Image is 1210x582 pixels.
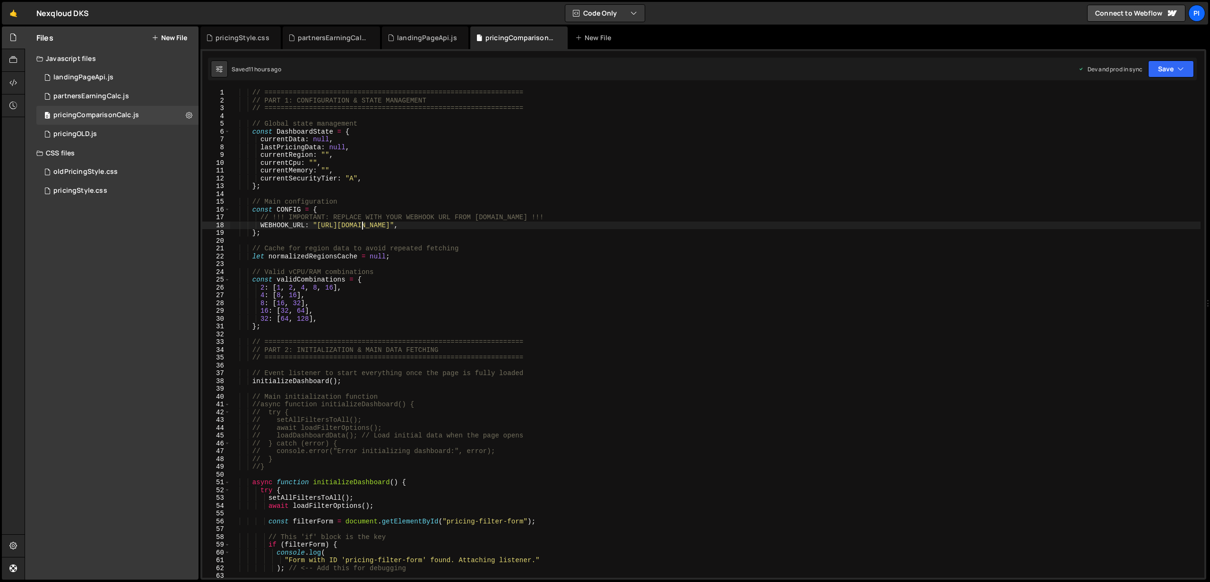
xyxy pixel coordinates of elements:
div: Saved [232,65,281,73]
div: pricingStyle.css [53,187,107,195]
button: Code Only [565,5,645,22]
div: 49 [202,463,230,471]
div: 48 [202,455,230,463]
div: 9 [202,151,230,159]
a: Connect to Webflow [1087,5,1185,22]
div: pricingStyle.css [216,33,269,43]
div: 20 [202,237,230,245]
div: 56 [202,518,230,526]
div: 17183/47472.css [36,181,199,200]
div: 30 [202,315,230,323]
div: 10 [202,159,230,167]
div: 43 [202,416,230,424]
div: 32 [202,331,230,339]
div: 26 [202,284,230,292]
div: 61 [202,556,230,565]
div: 8 [202,144,230,152]
div: New File [575,33,615,43]
div: oldPricingStyle.css [53,168,118,176]
div: 21 [202,245,230,253]
div: 7 [202,136,230,144]
div: 17183/47474.js [36,125,199,144]
div: 51 [202,479,230,487]
div: 60 [202,549,230,557]
div: 17183/47471.js [36,106,199,125]
span: 0 [44,112,50,120]
div: 59 [202,541,230,549]
div: 44 [202,424,230,432]
div: landingPageApi.js [53,73,113,82]
div: landingPageApi.js [397,33,457,43]
div: partnersEarningCalc.js [298,33,369,43]
a: 🤙 [2,2,25,25]
div: 2 [202,97,230,105]
a: Pi [1188,5,1205,22]
div: 17183/48018.js [36,68,199,87]
div: 12 [202,175,230,183]
div: 3 [202,104,230,112]
div: 40 [202,393,230,401]
div: 17 [202,214,230,222]
button: New File [152,34,187,42]
div: 62 [202,565,230,573]
div: 55 [202,510,230,518]
div: 18 [202,222,230,230]
div: pricingComparisonCalc.js [485,33,556,43]
div: 53 [202,494,230,502]
div: 36 [202,362,230,370]
div: 47 [202,447,230,455]
div: 37 [202,369,230,377]
div: 35 [202,354,230,362]
div: 4 [202,112,230,120]
div: 38 [202,377,230,385]
div: 23 [202,260,230,268]
div: 27 [202,291,230,300]
div: 14 [202,190,230,198]
div: 25 [202,276,230,284]
div: 31 [202,323,230,331]
div: 11 hours ago [249,65,281,73]
button: Save [1148,60,1194,77]
div: 42 [202,409,230,417]
div: 17183/47469.js [36,87,199,106]
div: 52 [202,487,230,495]
div: 22 [202,253,230,261]
div: 57 [202,525,230,533]
div: 50 [202,471,230,479]
div: 29 [202,307,230,315]
h2: Files [36,33,53,43]
div: pricingComparisonCalc.js [53,111,139,120]
div: CSS files [25,144,199,163]
div: 17183/47505.css [36,163,199,181]
div: 11 [202,167,230,175]
div: 19 [202,229,230,237]
div: 63 [202,572,230,580]
div: 34 [202,346,230,354]
div: Dev and prod in sync [1078,65,1142,73]
div: 33 [202,338,230,346]
div: 24 [202,268,230,276]
div: 28 [202,300,230,308]
div: Nexqloud DKS [36,8,89,19]
div: 6 [202,128,230,136]
div: pricingOLD.js [53,130,97,138]
div: 15 [202,198,230,206]
div: 46 [202,440,230,448]
div: partnersEarningCalc.js [53,92,129,101]
div: 13 [202,182,230,190]
div: 1 [202,89,230,97]
div: Javascript files [25,49,199,68]
div: 58 [202,533,230,541]
div: 45 [202,432,230,440]
div: 54 [202,502,230,510]
div: 16 [202,206,230,214]
div: 41 [202,401,230,409]
div: 39 [202,385,230,393]
div: 5 [202,120,230,128]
